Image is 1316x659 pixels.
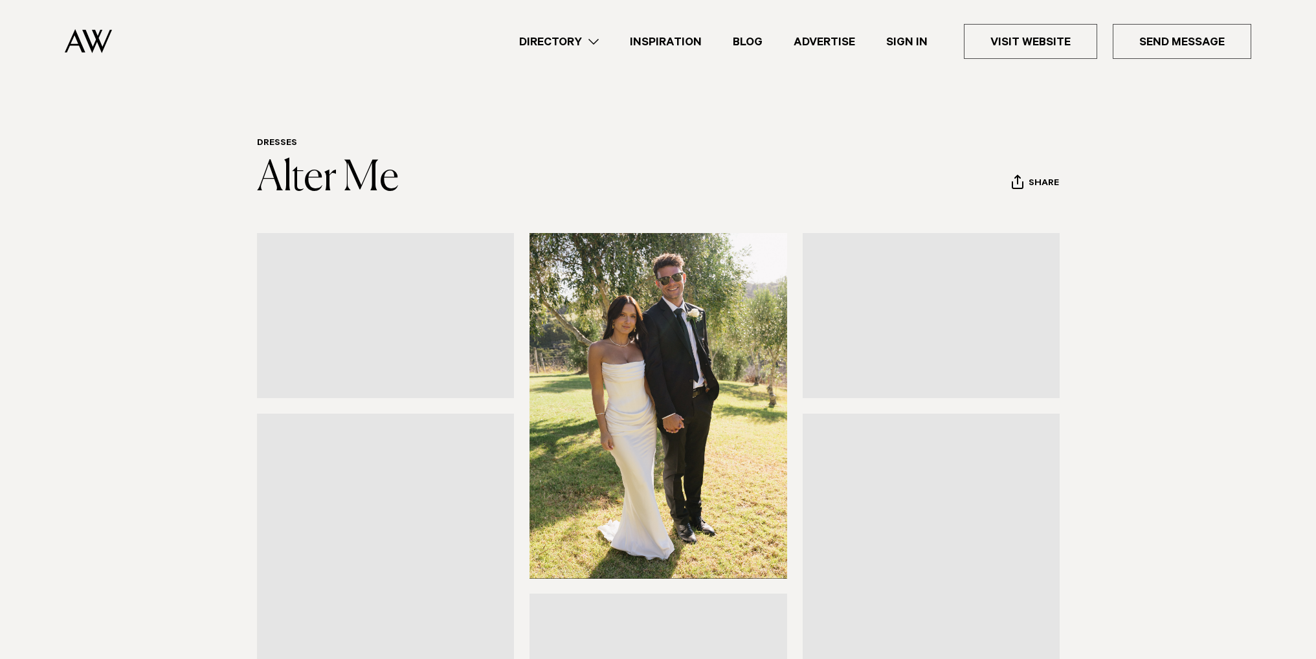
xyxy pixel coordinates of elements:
a: Inspiration [614,33,717,50]
span: Share [1029,178,1059,190]
a: Blog [717,33,778,50]
button: Share [1011,174,1060,194]
a: Sign In [871,33,943,50]
a: Alter Me [257,158,399,199]
a: Dresses [257,139,297,149]
a: Send Message [1113,24,1251,59]
img: Auckland Weddings Logo [65,29,112,53]
a: Advertise [778,33,871,50]
a: Visit Website [964,24,1097,59]
a: Directory [504,33,614,50]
